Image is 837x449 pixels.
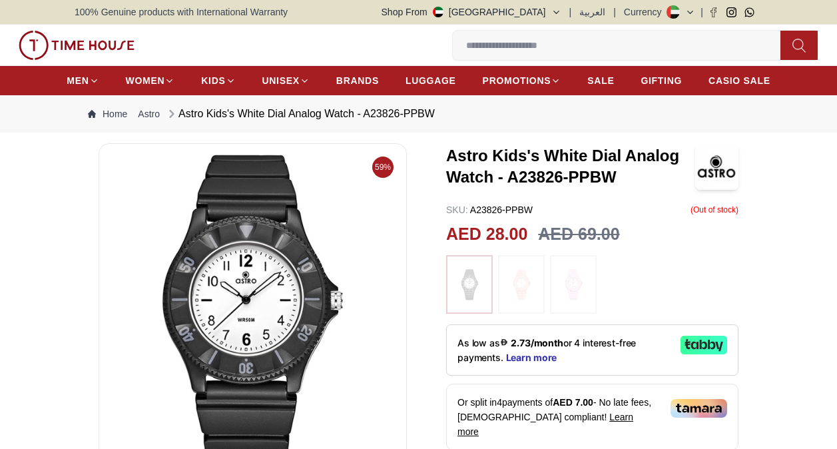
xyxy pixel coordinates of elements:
[262,69,310,93] a: UNISEX
[453,262,486,307] img: ...
[671,399,727,418] img: Tamara
[553,397,593,408] span: AED 7.00
[691,203,738,217] p: ( Out of stock )
[382,5,561,19] button: Shop From[GEOGRAPHIC_DATA]
[336,69,379,93] a: BRANDS
[406,74,456,87] span: LUGGAGE
[67,69,99,93] a: MEN
[726,7,736,17] a: Instagram
[372,157,394,178] span: 59%
[406,69,456,93] a: LUGGAGE
[75,5,288,19] span: 100% Genuine products with International Warranty
[126,69,175,93] a: WOMEN
[67,74,89,87] span: MEN
[201,69,235,93] a: KIDS
[19,31,135,60] img: ...
[446,222,527,247] h2: AED 28.00
[538,222,619,247] h3: AED 69.00
[708,69,770,93] a: CASIO SALE
[75,95,762,133] nav: Breadcrumb
[126,74,165,87] span: WOMEN
[744,7,754,17] a: Whatsapp
[483,74,551,87] span: PROMOTIONS
[641,74,682,87] span: GIFTING
[446,205,468,215] span: SKU :
[201,74,225,87] span: KIDS
[138,107,160,121] a: Astro
[505,262,538,307] img: ...
[457,412,633,437] span: Learn more
[446,145,695,188] h3: Astro Kids's White Dial Analog Watch - A23826-PPBW
[641,69,682,93] a: GIFTING
[579,5,605,19] button: العربية
[446,203,533,217] p: A23826-PPBW
[708,7,718,17] a: Facebook
[624,5,667,19] div: Currency
[88,107,127,121] a: Home
[613,5,616,19] span: |
[708,74,770,87] span: CASIO SALE
[587,69,614,93] a: SALE
[700,5,703,19] span: |
[569,5,572,19] span: |
[695,143,738,190] img: Astro Kids's White Dial Analog Watch - A23826-PPBW
[262,74,300,87] span: UNISEX
[587,74,614,87] span: SALE
[336,74,379,87] span: BRANDS
[483,69,561,93] a: PROMOTIONS
[165,106,435,122] div: Astro Kids's White Dial Analog Watch - A23826-PPBW
[557,262,590,307] img: ...
[433,7,443,17] img: United Arab Emirates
